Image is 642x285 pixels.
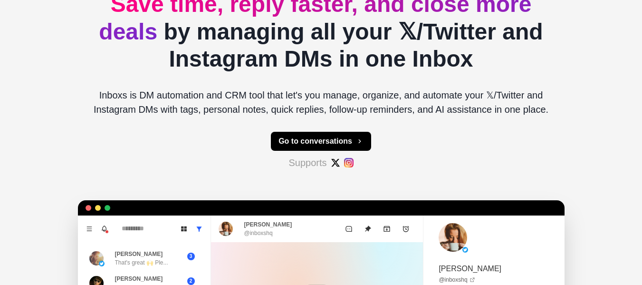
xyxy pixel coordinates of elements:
[358,219,377,238] button: Unpin
[344,158,354,167] img: #
[462,247,468,253] img: picture
[439,263,501,275] p: [PERSON_NAME]
[377,219,396,238] button: Archive
[187,253,195,260] span: 3
[176,221,192,236] button: Board View
[244,220,292,229] p: [PERSON_NAME]
[89,251,104,265] img: picture
[219,222,233,236] img: picture
[192,221,207,236] button: Show all conversations
[97,221,112,236] button: Notifications
[115,258,168,267] p: That's great 🙌 Ple...
[288,156,326,170] p: Supports
[115,250,163,258] p: [PERSON_NAME]
[271,132,371,151] button: Go to conversations
[244,229,273,237] p: @inboxshq
[331,158,340,167] img: #
[82,221,97,236] button: Menu
[99,261,105,266] img: picture
[439,223,467,252] img: picture
[187,277,195,285] span: 2
[86,88,557,117] p: Inboxs is DM automation and CRM tool that let's you manage, organize, and automate your 𝕏/Twitter...
[339,219,358,238] button: Mark as unread
[396,219,415,238] button: Add reminder
[439,275,475,284] a: @inboxshq
[115,275,163,283] p: [PERSON_NAME]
